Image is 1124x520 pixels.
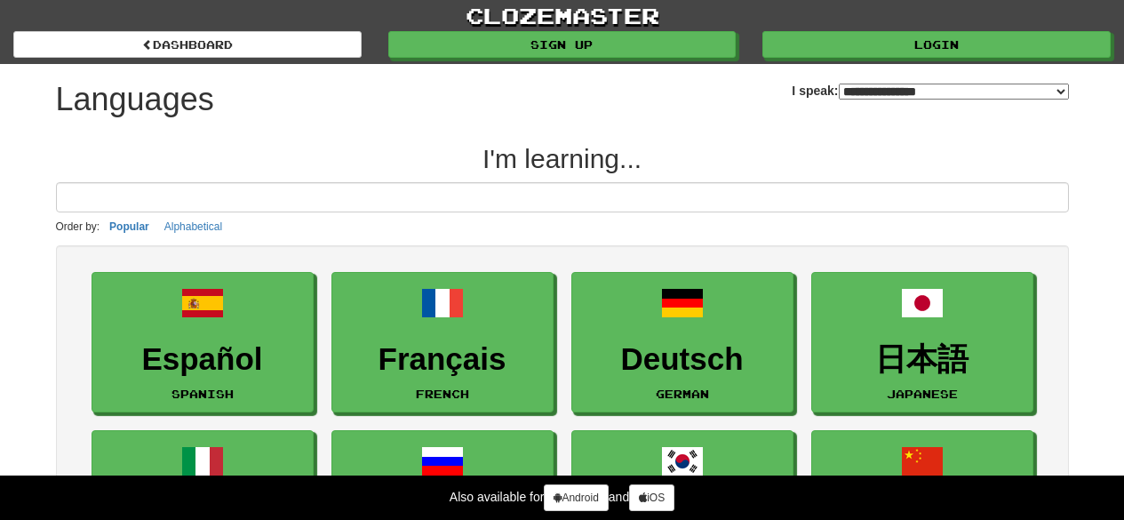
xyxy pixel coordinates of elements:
a: Android [544,484,608,511]
a: FrançaisFrench [331,272,554,413]
a: EspañolSpanish [92,272,314,413]
h3: Français [341,342,544,377]
h1: Languages [56,82,214,117]
h3: Deutsch [581,342,784,377]
a: Login [762,31,1111,58]
a: DeutschGerman [571,272,793,413]
small: Order by: [56,220,100,233]
h3: 日本語 [821,342,1024,377]
a: 日本語Japanese [811,272,1033,413]
a: Sign up [388,31,737,58]
a: dashboard [13,31,362,58]
small: German [656,388,709,400]
h3: Español [101,342,304,377]
small: French [416,388,469,400]
label: I speak: [792,82,1068,100]
select: I speak: [839,84,1069,100]
button: Alphabetical [159,217,227,236]
small: Spanish [171,388,234,400]
h2: I'm learning... [56,144,1069,173]
small: Japanese [887,388,958,400]
a: iOS [629,484,674,511]
button: Popular [104,217,155,236]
